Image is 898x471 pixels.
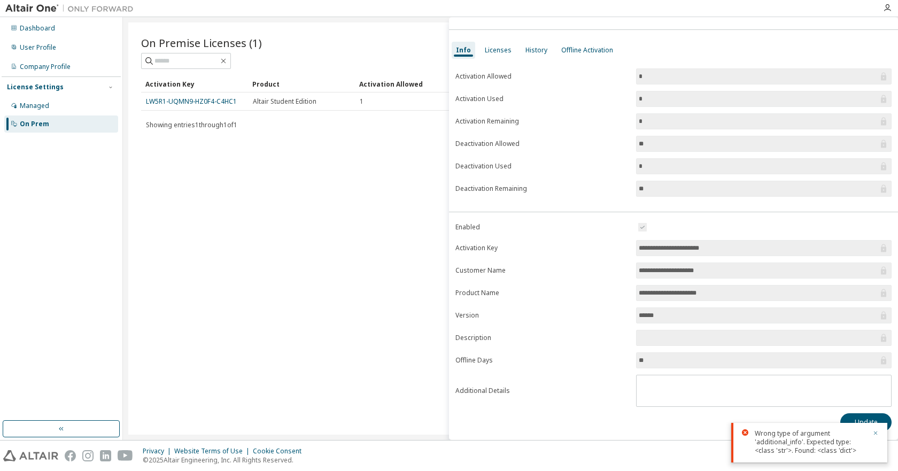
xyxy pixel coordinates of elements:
label: Deactivation Allowed [455,140,630,148]
div: Cookie Consent [253,447,308,455]
span: On Premise Licenses (1) [141,35,262,50]
label: Version [455,311,630,320]
div: Wrong type of argument 'additional_info'. Expected type: <class 'str'>. Found: <class 'dict'> [755,429,866,455]
div: Offline Activation [561,46,613,55]
label: Activation Used [455,95,630,103]
label: Enabled [455,223,630,231]
label: Customer Name [455,266,630,275]
img: facebook.svg [65,450,76,461]
label: Offline Days [455,356,630,365]
div: On Prem [20,120,49,128]
div: Managed [20,102,49,110]
div: User Profile [20,43,56,52]
div: Licenses [485,46,512,55]
img: instagram.svg [82,450,94,461]
p: © 2025 Altair Engineering, Inc. All Rights Reserved. [143,455,308,465]
div: Company Profile [20,63,71,71]
div: Activation Key [145,75,244,92]
button: Update [840,413,892,431]
div: Product [252,75,351,92]
a: LW5R1-UQMN9-HZ0F4-C4HC1 [146,97,237,106]
img: linkedin.svg [100,450,111,461]
label: Additional Details [455,387,630,395]
div: Privacy [143,447,174,455]
img: altair_logo.svg [3,450,58,461]
div: Info [456,46,471,55]
label: Deactivation Used [455,162,630,171]
label: Activation Remaining [455,117,630,126]
img: youtube.svg [118,450,133,461]
label: Activation Key [455,244,630,252]
div: Dashboard [20,24,55,33]
div: History [525,46,547,55]
img: Altair One [5,3,139,14]
div: Website Terms of Use [174,447,253,455]
span: 1 [360,97,363,106]
div: License Settings [7,83,64,91]
div: Activation Allowed [359,75,458,92]
span: Altair Student Edition [253,97,316,106]
span: Showing entries 1 through 1 of 1 [146,120,237,129]
label: Activation Allowed [455,72,630,81]
label: Description [455,334,630,342]
label: Deactivation Remaining [455,184,630,193]
label: Product Name [455,289,630,297]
